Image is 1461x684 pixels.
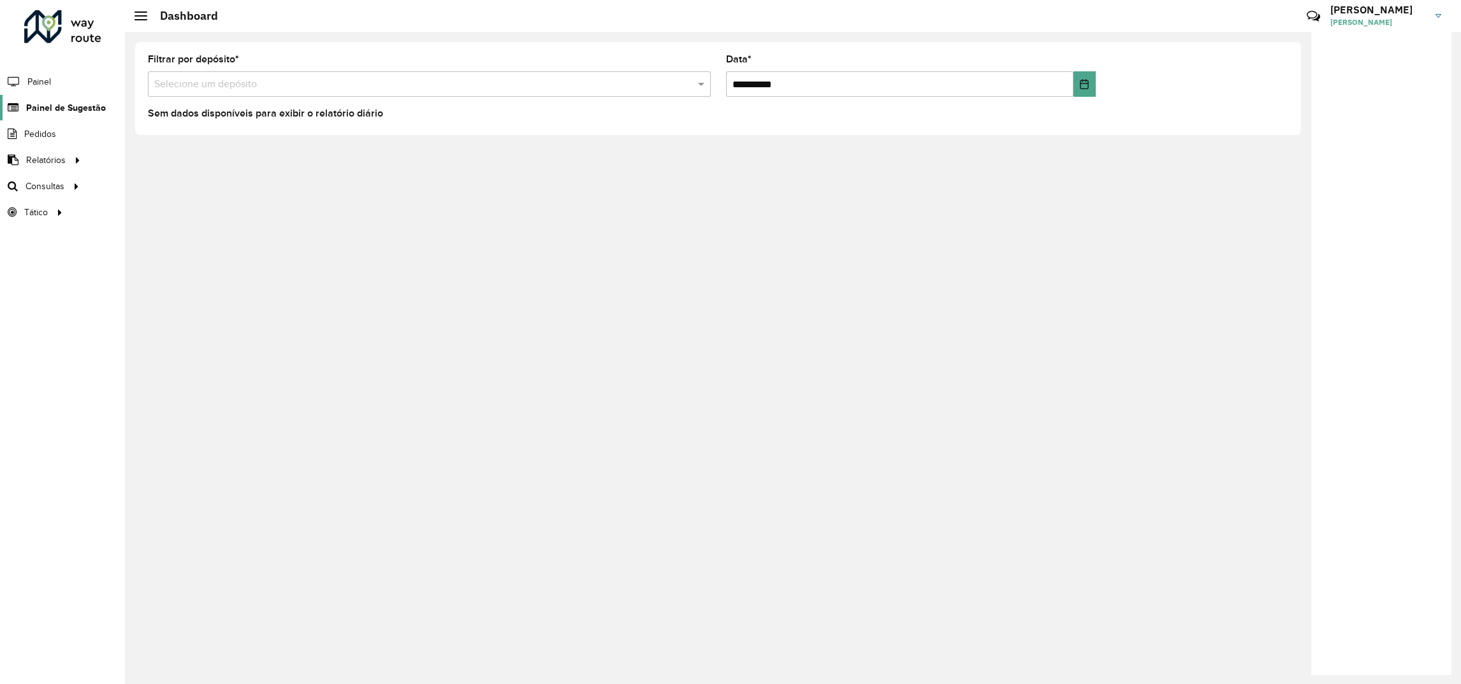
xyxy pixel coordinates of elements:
[726,52,752,67] label: Data
[147,9,218,23] h2: Dashboard
[1330,4,1426,16] h3: [PERSON_NAME]
[27,75,51,89] span: Painel
[26,153,66,167] span: Relatórios
[148,52,239,67] label: Filtrar por depósito
[148,106,383,121] label: Sem dados disponíveis para exibir o relatório diário
[1300,3,1327,30] a: Contato Rápido
[26,101,106,115] span: Painel de Sugestão
[24,127,56,141] span: Pedidos
[25,180,64,193] span: Consultas
[24,206,48,219] span: Tático
[1330,17,1426,28] span: [PERSON_NAME]
[1073,71,1096,97] button: Choose Date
